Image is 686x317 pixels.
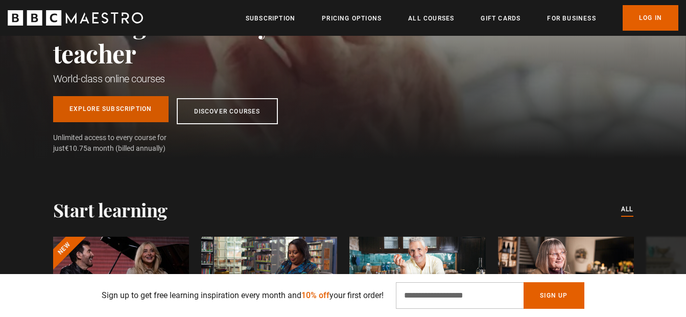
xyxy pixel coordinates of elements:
[177,98,278,124] a: Discover Courses
[53,10,354,67] h2: Let the greatest be your teacher
[621,204,633,215] a: All
[623,5,678,31] a: Log In
[349,237,485,313] a: Wellness & Lifestyle
[53,72,354,86] h1: World-class online courses
[547,13,596,24] a: For business
[524,282,584,309] button: Sign Up
[301,290,329,300] span: 10% off
[408,13,454,24] a: All Courses
[53,132,191,154] span: Unlimited access to every course for just a month (billed annually)
[53,237,189,313] a: New New Releases
[8,10,143,26] svg: BBC Maestro
[65,144,87,152] span: €10.75
[481,13,521,24] a: Gift Cards
[246,5,678,31] nav: Primary
[53,199,168,220] h2: Start learning
[322,13,382,24] a: Pricing Options
[102,289,384,302] p: Sign up to get free learning inspiration every month and your first order!
[498,237,634,313] a: Food & Drink
[53,96,169,122] a: Explore Subscription
[246,13,295,24] a: Subscription
[201,237,337,313] a: Writing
